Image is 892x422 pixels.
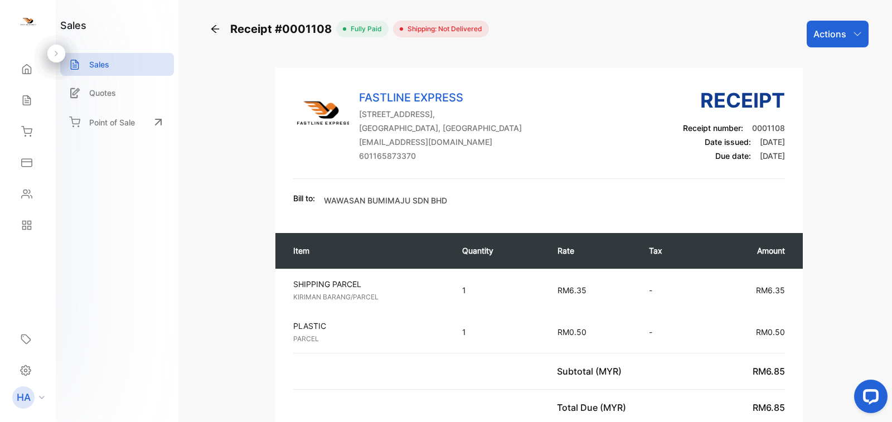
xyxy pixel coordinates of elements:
p: 1 [462,284,535,296]
p: - [649,284,690,296]
p: 601165873370 [359,150,522,162]
span: Due date: [715,151,751,161]
p: Total Due (MYR) [557,401,631,414]
span: RM6.85 [753,366,785,377]
span: RM0.50 [756,327,785,337]
p: Tax [649,245,690,256]
p: Quotes [89,87,116,99]
p: Point of Sale [89,117,135,128]
a: Quotes [60,81,174,104]
p: SHIPPING PARCEL [293,278,442,290]
span: Shipping: Not Delivered [403,24,482,34]
span: Date issued: [705,137,751,147]
span: Receipt #0001108 [230,21,336,37]
p: Rate [557,245,627,256]
a: Sales [60,53,174,76]
p: - [649,326,690,338]
span: RM0.50 [557,327,586,337]
p: KIRIMAN BARANG/PARCEL [293,292,442,302]
h1: sales [60,18,86,33]
p: 1 [462,326,535,338]
p: Amount [712,245,785,256]
a: Point of Sale [60,110,174,134]
p: PARCEL [293,334,442,344]
p: [EMAIL_ADDRESS][DOMAIN_NAME] [359,136,522,148]
span: RM6.35 [557,285,586,295]
span: RM6.35 [756,285,785,295]
p: Actions [813,27,846,41]
p: Item [293,245,440,256]
p: HA [17,390,31,405]
span: fully paid [346,24,382,34]
span: Receipt number: [683,123,743,133]
p: PLASTIC [293,320,442,332]
p: Sales [89,59,109,70]
p: [STREET_ADDRESS], [359,108,522,120]
img: logo [20,14,36,31]
span: RM6.85 [753,402,785,413]
p: FASTLINE EXPRESS [359,89,522,106]
p: Bill to: [293,192,315,204]
p: WAWASAN BUMIMAJU SDN BHD [324,195,447,206]
span: [DATE] [760,151,785,161]
iframe: LiveChat chat widget [845,375,892,422]
img: Company Logo [293,89,349,145]
p: Subtotal (MYR) [557,365,626,378]
span: [DATE] [760,137,785,147]
p: Quantity [462,245,535,256]
h3: Receipt [683,85,785,115]
span: 0001108 [752,123,785,133]
p: [GEOGRAPHIC_DATA], [GEOGRAPHIC_DATA] [359,122,522,134]
button: Actions [807,21,869,47]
